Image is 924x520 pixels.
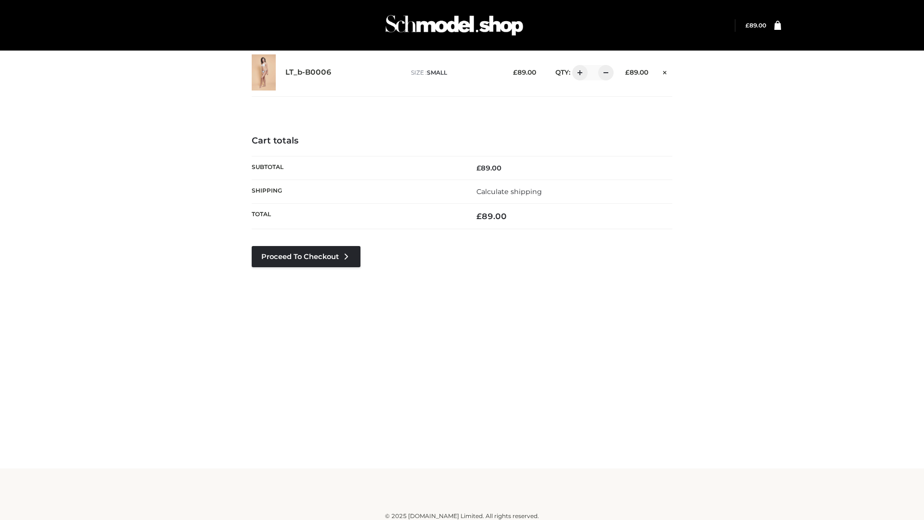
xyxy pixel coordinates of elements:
span: £ [745,22,749,29]
th: Total [252,204,462,229]
div: QTY: [546,65,610,80]
a: Proceed to Checkout [252,246,360,267]
span: £ [476,164,481,172]
bdi: 89.00 [476,211,507,221]
span: SMALL [427,69,447,76]
bdi: 89.00 [513,68,536,76]
span: £ [625,68,629,76]
span: £ [476,211,482,221]
h4: Cart totals [252,136,672,146]
a: Remove this item [658,65,672,78]
bdi: 89.00 [625,68,648,76]
bdi: 89.00 [476,164,501,172]
th: Shipping [252,180,462,203]
p: size : [411,68,498,77]
a: Calculate shipping [476,187,542,196]
span: £ [513,68,517,76]
a: LT_b-B0006 [285,68,332,77]
th: Subtotal [252,156,462,180]
img: Schmodel Admin 964 [382,6,526,44]
a: £89.00 [745,22,766,29]
bdi: 89.00 [745,22,766,29]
